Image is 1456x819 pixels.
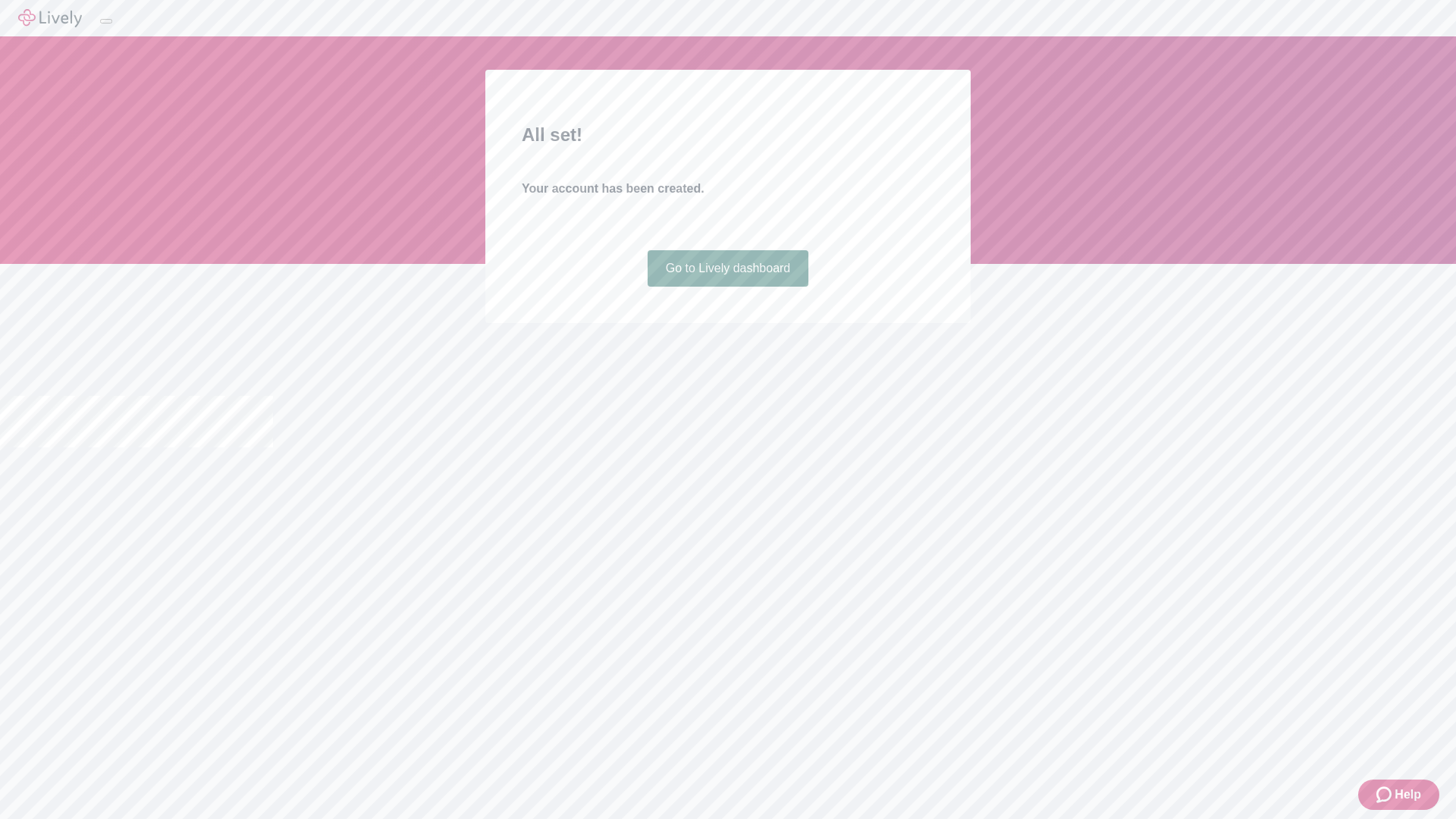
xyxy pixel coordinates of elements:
[18,9,82,27] img: Lively
[1358,780,1439,810] button: Zendesk support iconHelp
[522,180,934,198] h4: Your account has been created.
[522,121,934,149] h2: All set!
[100,19,112,24] button: Log out
[1395,786,1421,804] span: Help
[648,250,809,287] a: Go to Lively dashboard
[1376,786,1395,804] svg: Zendesk support icon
